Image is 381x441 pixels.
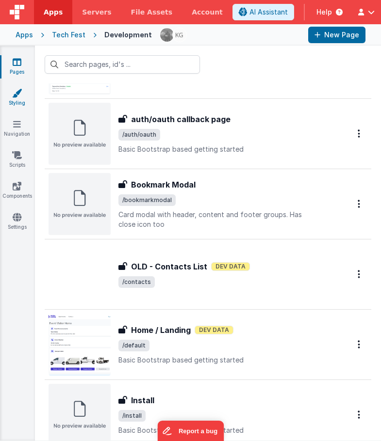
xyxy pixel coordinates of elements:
span: /bookmarkmodal [118,194,176,206]
span: AI Assistant [249,7,288,17]
span: Help [316,7,332,17]
h3: Bookmark Modal [131,179,196,190]
span: Dev Data [195,326,233,334]
p: Basic Bootstrap based getting started [118,425,312,435]
span: /install [118,410,146,422]
p: Basic Bootstrap based getting started [118,144,312,154]
h3: auth/oauth callback page [131,113,231,125]
p: Basic Bootstrap based getting started [118,355,312,365]
div: Apps [16,30,33,40]
h3: Home / Landing [131,324,191,336]
span: /default [118,340,149,351]
div: Development [104,30,152,40]
span: Dev Data [211,262,250,271]
p: Card modal with header, content and footer groups. Has close icon too [118,210,312,229]
span: Apps [44,7,63,17]
h3: OLD - Contacts List [131,261,207,272]
img: bf4879d07303ad541d7c6a7e587debf3 [173,28,186,42]
h3: Install [131,394,154,406]
button: Options [352,334,367,354]
button: Options [352,124,367,143]
button: Options [352,194,367,214]
span: Servers [82,7,111,17]
button: Options [352,264,367,284]
span: /contacts [118,276,155,288]
button: New Page [308,27,365,43]
div: Tech Fest [52,30,85,40]
button: Options [352,405,367,425]
button: AI Assistant [232,4,294,20]
input: Search pages, id's ... [45,55,200,74]
img: 7978f0834d242fca8cfe98159cca421f [160,28,174,42]
span: File Assets [131,7,173,17]
span: /auth/oauth [118,129,160,141]
iframe: Marker.io feedback button [157,421,224,441]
